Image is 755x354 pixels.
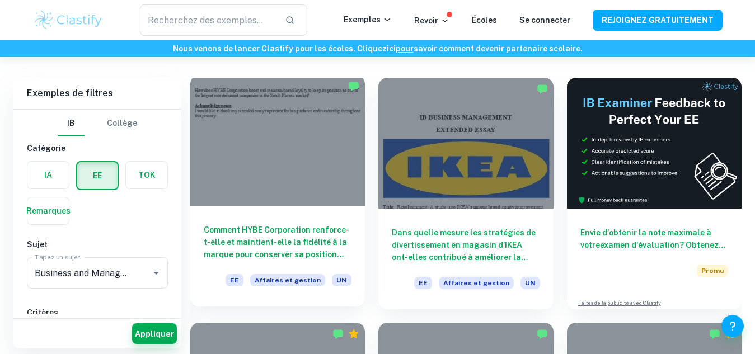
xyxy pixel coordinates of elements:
img: Marqué [709,328,720,339]
font: Affaires et gestion [255,276,321,284]
font: Faites de la publicité avec Clastify [578,300,661,306]
button: Ouvrir [148,265,164,281]
a: pour [396,44,414,53]
img: Logo Clastify [33,9,104,31]
font: Remarques [26,206,71,215]
font: Exemples [344,15,381,24]
font: Critères [27,308,58,317]
font: Collège [107,119,137,128]
div: Prime [348,328,359,339]
font: Affaires et gestion [443,279,509,287]
input: Recherchez des exemples... [140,4,276,36]
font: Dans quelle mesure les stratégies de divertissement en magasin d’IKEA ont-elles contribué à améli... [392,228,536,299]
a: Écoles [472,16,497,25]
button: EE [77,162,118,189]
div: Choix du type de filtre [58,110,137,136]
button: IA [27,162,69,188]
img: Marqué [348,81,359,92]
a: Se connecter [519,16,570,25]
font: ici [387,44,396,53]
img: Marqué [332,328,344,339]
font: Nous venons de lancer Clastify pour les écoles. Cliquez [173,44,387,53]
button: TOK [126,162,167,188]
font: REJOIGNEZ GRATUITEMENT [602,16,714,25]
font: Exemples de filtres [27,88,113,98]
font: Revoir [414,16,438,25]
font: Promu [701,267,724,275]
img: Marqué [537,83,548,95]
button: Remarques [27,197,69,224]
font: examen d'évaluation [600,240,679,249]
font: Sujet [27,240,48,249]
a: Dans quelle mesure les stratégies de divertissement en magasin d’IKEA ont-elles contribué à améli... [378,78,553,309]
button: Aide et commentaires [721,315,744,337]
button: REJOIGNEZ GRATUITEMENT [593,10,723,30]
font: EE [230,276,239,284]
font: Tapez un sujet [35,253,81,261]
img: Vignette [567,78,742,209]
a: Faites de la publicité avec Clastify [578,299,661,307]
button: Appliquer [132,323,177,344]
img: Marqué [537,328,548,339]
a: Envie d'obtenir la note maximale à votreexamen d'évaluation? Obtenez l'avis d'un examinateur de l... [567,78,742,309]
font: Catégorie [27,144,65,153]
a: Comment HYBE Corporation renforce-t-elle et maintient-elle la fidélité à la marque pour conserver... [190,78,365,309]
font: UN [336,276,347,284]
font: Appliquer [135,329,174,338]
font: UN [525,279,536,287]
font: Envie d'obtenir la note maximale à votre [580,228,711,249]
font: . [580,44,583,53]
font: IB [67,119,75,128]
font: Comment HYBE Corporation renforce-t-elle et maintient-elle la fidélité à la marque pour conserver... [204,225,349,296]
font: EE [419,279,428,287]
font: savoir comment devenir partenaire scolaire [414,44,580,53]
